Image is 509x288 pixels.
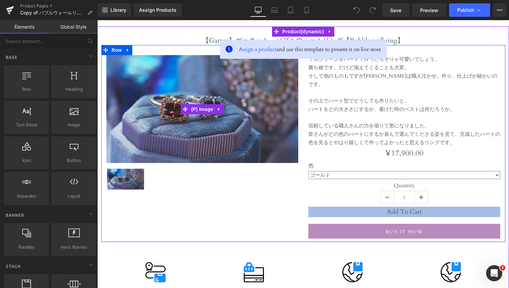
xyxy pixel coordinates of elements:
[54,86,94,93] span: Heading
[141,26,179,33] span: Assign a product
[288,127,326,139] span: ¥17,900.00
[211,52,403,69] div: そして他のものもですが[PERSON_NAME]は職人泣かせ。作り、仕上げが細かいのです。
[26,25,35,35] a: Expand / Collapse
[5,212,25,218] span: Banner
[6,86,47,93] span: Row
[9,35,201,143] img: 【Garnet】ガーネット バブルウォールリング【Bubble wall ring】
[211,43,403,52] div: 勝ち確です。だけど揃えてくることも大変。
[92,84,118,94] span: (P) Image
[211,142,403,151] label: 色
[500,265,505,271] span: 2
[141,25,284,33] span: and use this template to present it on live store
[105,16,307,25] a: 【Garnet】ガーネット バブルウォールリング【Bubble wall ring】
[54,244,94,251] span: Hero Banner
[449,3,490,17] button: Publish
[5,54,18,60] span: Base
[13,25,26,35] span: Row
[493,3,506,17] button: More
[211,162,403,170] label: Quantity
[211,204,403,218] button: Buy it now
[457,7,474,13] span: Publish
[110,7,126,13] span: Library
[211,110,403,127] div: 皆さんがどの色のハートにするか喜んで選んでくださる姿を見て、完成したハートの色を見るとやはり嬉しくて作ってよかったと思えるリングです。
[211,187,403,197] button: Add To Cart
[5,263,22,270] span: Stack
[282,3,299,17] a: Tablet
[290,187,325,196] span: Add To Cart
[117,84,126,94] a: Expand / Collapse
[390,7,401,14] span: Save
[6,244,47,251] span: Parallax
[54,121,94,128] span: Image
[211,85,403,93] div: ハートをどの大きさにするか、着けた時のベストは何だろうか。
[20,3,98,9] a: Product Pages
[6,193,47,200] span: Separator
[299,3,315,17] a: Mobile
[98,3,131,17] a: New Library
[412,3,446,17] a: Preview
[420,7,438,14] span: Preview
[20,10,85,15] span: Copy of バブルウォールリングテンプレ
[350,3,363,17] button: Undo
[266,3,282,17] a: Laptop
[366,3,379,17] button: Redo
[486,265,502,281] iframe: Intercom live chat
[49,20,98,34] a: Global Style
[54,193,94,200] span: Liquid
[211,77,403,85] div: その上でハート型でどうしても作りたいと。
[54,157,94,164] span: Button
[139,7,176,13] div: Assign Products
[183,6,229,16] span: Product
[228,6,237,16] a: Expand / Collapse
[6,121,47,128] span: Text Block
[10,149,47,169] img: 【Garnet】ガーネット バブルウォールリング【Bubble wall ring】
[250,3,266,17] a: Desktop
[211,101,403,110] div: 信頼している職人さんの力を借りて形になりました。
[6,157,47,164] span: Icon
[211,35,403,126] div: ソルシリーズをハートで作ったらそりゃ可愛いでしょう。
